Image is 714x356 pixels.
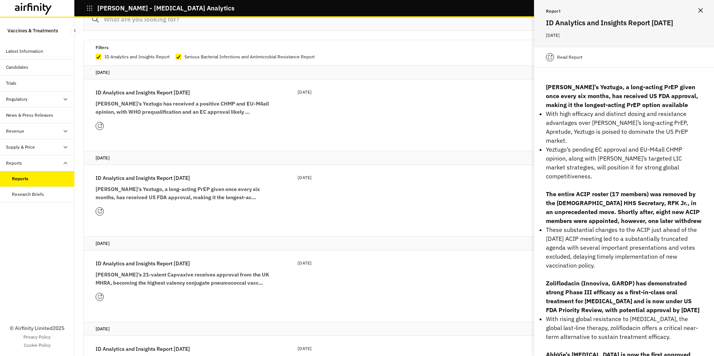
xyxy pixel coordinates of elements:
div: Research Briefs [12,191,44,198]
strong: [PERSON_NAME]’s Yeztugo, a long-acting PrEP given once every six months, has received US FDA appr... [96,186,260,201]
p: Yeztugo’s pending EC approval and EU-M4all CHMP opinion, along with [PERSON_NAME]’s targeted LIC ... [546,145,702,181]
div: Revenue [6,128,24,135]
p: [PERSON_NAME] - [MEDICAL_DATA] Analytics [97,5,234,12]
h2: ID Analytics and Insights Report [DATE] [546,17,702,28]
p: [DATE] [96,240,693,247]
p: [DATE] [297,259,312,267]
strong: Zoliflodacin (Innoviva, GARDP) has demonstrated strong Phase III efficacy as a first-in-class ora... [546,279,699,314]
div: Reports [6,160,22,166]
p: [DATE] [96,69,693,76]
p: With rising global resistance to [MEDICAL_DATA], the global last-line therapy, zoliflodacin offer... [546,314,702,341]
p: ID Analytics and Insights Report [DATE] [96,345,190,353]
div: Supply & Price [6,144,35,151]
strong: [PERSON_NAME]’s 21-valent Capvaxive receives approval from the UK MHRA, becoming the highest vale... [96,271,269,286]
p: With high efficacy and distinct dosing and resistance advantages over [PERSON_NAME]’s long-acting... [546,109,702,145]
p: Filters [96,43,109,52]
a: Cookie Policy [24,342,51,349]
div: News & Press Releases [6,112,53,119]
p: [DATE] [297,174,312,181]
strong: The entire ACIP roster (17 members) was removed by the [DEMOGRAPHIC_DATA] HHS Secretary, RFK Jr.,... [546,190,701,224]
p: [DATE] [96,154,693,162]
p: ID Analytics and Insights Report [DATE] [96,174,190,182]
button: [PERSON_NAME] - [MEDICAL_DATA] Analytics [86,2,234,14]
div: Regulatory [6,96,28,103]
p: © Airfinity Limited 2025 [10,324,64,332]
p: Vaccines & Treatments [7,24,58,38]
p: Read Report [557,54,582,61]
div: Candidates [6,64,28,71]
a: Privacy Policy [23,334,51,340]
strong: [PERSON_NAME]’s Yeztugo has received a positive CHMP and EU-M4all opinion, with WHO prequalificat... [96,100,269,115]
div: Reports [12,175,28,182]
p: [DATE] [546,31,702,39]
strong: [PERSON_NAME]’s Yeztugo, a long-acting PrEP given once every six months, has received US FDA appr... [546,83,698,109]
div: Trials [6,80,16,87]
p: [DATE] [297,88,312,96]
div: Latest Information [6,48,43,55]
p: ID Analytics and Insights Report [104,53,170,61]
p: Serious Bacterial Infections and Antimicrobial Resistance Report [184,53,315,61]
p: ID Analytics and Insights Report [DATE] [96,259,190,268]
input: What are you looking for? [83,8,705,31]
p: ID Analytics and Insights Report [DATE] [96,88,190,97]
p: These substantial changes to the ACIP just ahead of the [DATE] ACIP meeting led to a substantiall... [546,225,702,270]
p: [DATE] [96,325,693,333]
button: Close Sidebar [70,26,80,35]
p: [DATE] [297,345,312,352]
